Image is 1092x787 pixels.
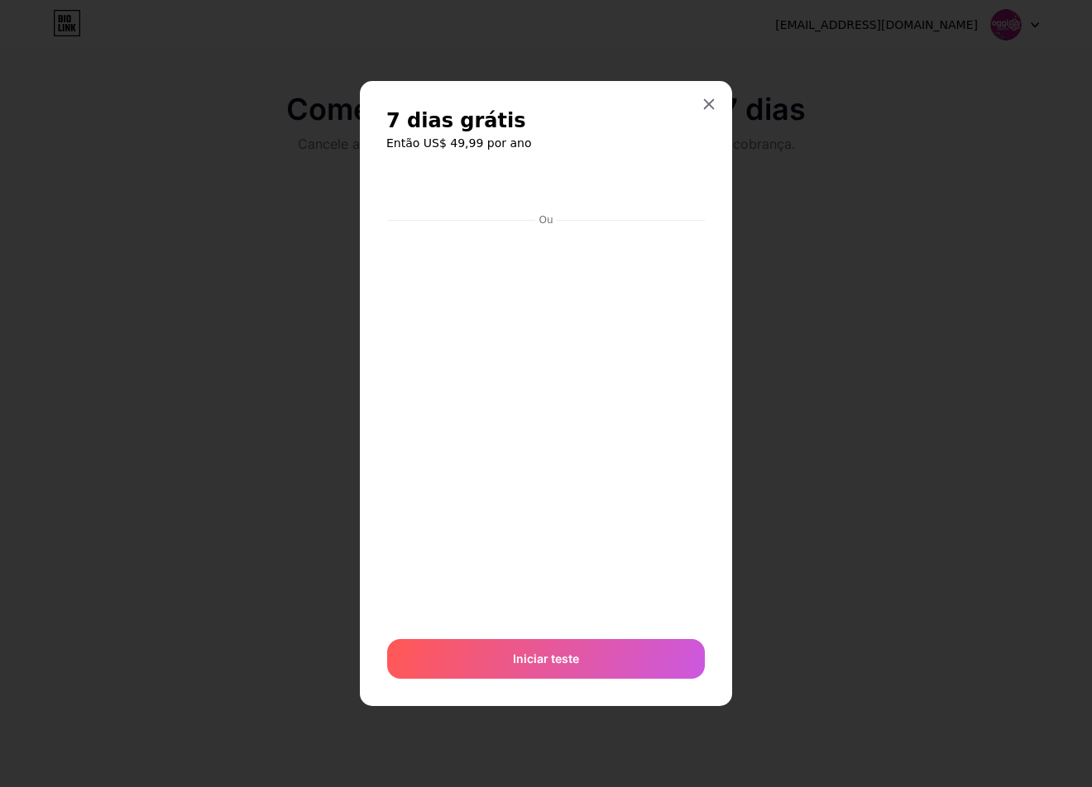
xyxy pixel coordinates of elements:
[386,109,526,132] font: 7 dias grátis
[513,651,579,665] font: Iniciar teste
[539,214,553,226] font: Ou
[387,169,705,208] iframe: Quadro seguro do botão de pagamento
[386,136,532,150] font: Então US$ 49,99 por ano
[384,228,708,622] iframe: Quadro seguro de entrada do pagamento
